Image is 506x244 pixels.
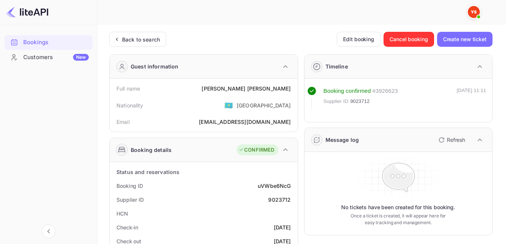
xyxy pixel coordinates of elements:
div: Back to search [122,36,160,43]
div: HCN [116,210,128,217]
button: Cancel booking [384,32,434,47]
button: Refresh [434,134,468,146]
div: # 3926623 [372,87,398,95]
div: Guest information [131,62,179,70]
div: 9023712 [268,196,291,204]
div: Bookings [23,38,89,47]
div: Booking ID [116,182,143,190]
button: Create new ticket [437,32,493,47]
img: LiteAPI logo [6,6,48,18]
a: Bookings [4,35,93,49]
div: Timeline [325,62,348,70]
div: Customers [23,53,89,62]
div: [DATE] 11:11 [457,87,486,109]
div: CustomersNew [4,50,93,65]
span: 9023712 [350,98,370,105]
button: Collapse navigation [42,225,55,238]
div: Full name [116,85,140,92]
div: CONFIRMED [239,146,274,154]
span: Supplier ID: [324,98,350,105]
div: Bookings [4,35,93,50]
div: Booking details [131,146,172,154]
div: Booking confirmed [324,87,371,95]
a: CustomersNew [4,50,93,64]
div: [EMAIL_ADDRESS][DOMAIN_NAME] [199,118,291,126]
p: Once a ticket is created, it will appear here for easy tracking and management. [348,213,448,226]
div: Message log [325,136,359,144]
img: Yandex Support [468,6,480,18]
div: [DATE] [274,223,291,231]
div: New [73,54,89,61]
div: [PERSON_NAME] [PERSON_NAME] [202,85,291,92]
div: [GEOGRAPHIC_DATA] [237,101,291,109]
div: Nationality [116,101,143,109]
div: Status and reservations [116,168,179,176]
div: Check-in [116,223,138,231]
button: Edit booking [337,32,381,47]
div: Email [116,118,130,126]
div: uVWbe6NcG [258,182,291,190]
p: No tickets have been created for this booking. [341,204,455,211]
div: Supplier ID [116,196,144,204]
p: Refresh [447,136,465,144]
span: United States [224,98,233,112]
